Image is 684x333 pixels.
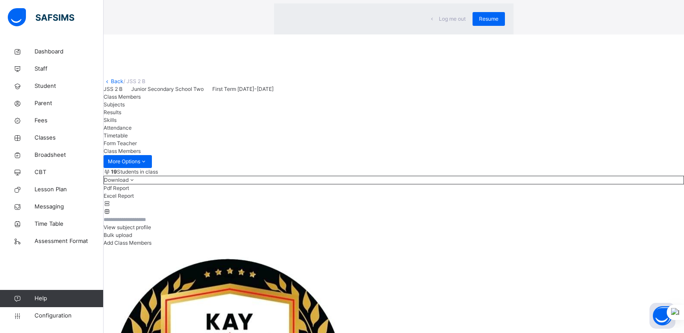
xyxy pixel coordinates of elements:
[649,303,675,329] button: Open asap
[35,151,104,159] span: Broadsheet
[111,78,123,84] a: Back
[212,86,274,92] span: First Term [DATE]-[DATE]
[439,15,466,23] span: Log me out
[111,168,158,176] span: Students in class
[35,185,104,194] span: Lesson Plan
[111,168,117,175] b: 19
[35,82,104,90] span: Student
[104,86,123,92] span: JSS 2 B
[104,132,128,139] span: Timetable
[35,311,103,320] span: Configuration
[104,148,141,154] span: Class Members
[35,99,104,108] span: Parent
[8,8,74,26] img: safsims
[131,86,204,92] span: Junior Secondary School Two
[104,224,151,230] span: View subject profile
[479,15,498,23] span: Resume
[104,232,132,238] span: Bulk upload
[104,184,684,192] li: dropdown-list-item-null-0
[104,101,125,108] span: Subjects
[35,47,104,56] span: Dashboard
[104,117,117,123] span: Skills
[35,134,104,142] span: Classes
[123,78,145,84] span: / JSS 2 B
[104,109,121,115] span: Results
[35,220,104,228] span: Time Table
[35,294,103,303] span: Help
[108,158,148,165] span: More Options
[35,65,104,73] span: Staff
[104,240,151,246] span: Add Class Members
[104,192,684,200] li: dropdown-list-item-null-1
[35,237,104,246] span: Assessment Format
[104,124,132,131] span: Attendance
[104,93,141,100] span: Class Members
[35,168,104,177] span: CBT
[35,202,104,211] span: Messaging
[35,116,104,125] span: Fees
[104,177,129,183] span: Download
[104,140,137,146] span: Form Teacher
